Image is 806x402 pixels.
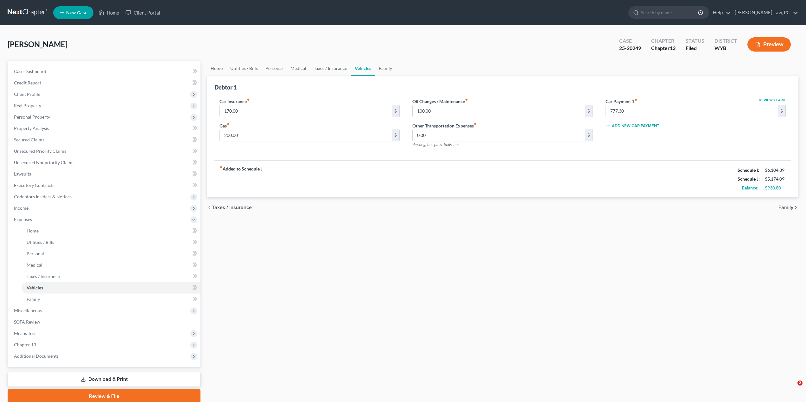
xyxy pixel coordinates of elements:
[27,285,43,290] span: Vehicles
[14,103,41,108] span: Real Property
[219,166,263,192] strong: Added to Schedule J
[758,98,786,102] button: Review Claim
[27,262,42,268] span: Medical
[14,160,74,165] span: Unsecured Nonpriority Claims
[287,61,310,76] a: Medical
[641,7,699,18] input: Search by name...
[212,205,252,210] span: Taxes / Insurance
[392,105,400,117] div: $
[9,316,200,328] a: SOFA Review
[207,61,226,76] a: Home
[686,37,704,45] div: Status
[375,61,396,76] a: Family
[14,308,42,313] span: Miscellaneous
[22,282,200,294] a: Vehicles
[247,98,250,101] i: fiber_manual_record
[606,123,659,128] button: Add New Car Payment
[412,142,460,147] span: Parking, bus pass, taxis, etc.
[27,296,40,302] span: Family
[9,145,200,157] a: Unsecured Priority Claims
[670,45,676,51] span: 13
[732,7,798,18] a: [PERSON_NAME] Law, PC
[413,129,585,141] input: --
[765,167,786,173] div: $6,104.89
[747,37,791,52] button: Preview
[392,129,400,141] div: $
[214,83,237,91] div: Debtor 1
[651,45,676,52] div: Chapter
[710,7,731,18] a: Help
[619,45,641,52] div: 25-20249
[714,45,737,52] div: WYB
[95,7,122,18] a: Home
[14,217,32,222] span: Expenses
[122,7,163,18] a: Client Portal
[14,126,49,131] span: Property Analysis
[14,205,29,211] span: Income
[651,37,676,45] div: Chapter
[797,380,803,386] span: 2
[22,271,200,282] a: Taxes / Insurance
[778,105,785,117] div: $
[8,372,200,387] a: Download & Print
[22,259,200,271] a: Medical
[606,98,638,105] label: Car Payment 1
[226,61,262,76] a: Utilities / Bills
[784,380,800,396] iframe: Intercom live chat
[634,98,638,101] i: fiber_manual_record
[9,180,200,191] a: Executory Contracts
[765,185,786,191] div: $930.80
[22,237,200,248] a: Utilities / Bills
[714,37,737,45] div: District
[22,294,200,305] a: Family
[738,167,759,173] strong: Schedule I:
[412,98,468,105] label: Oil Changes / Maintenance
[219,98,250,105] label: Car Insurance
[14,91,40,97] span: Client Profile
[14,114,50,120] span: Personal Property
[27,251,44,256] span: Personal
[585,105,593,117] div: $
[474,122,477,126] i: fiber_manual_record
[9,168,200,180] a: Lawsuits
[686,45,704,52] div: Filed
[310,61,351,76] a: Taxes / Insurance
[22,225,200,237] a: Home
[14,331,36,336] span: Means Test
[778,205,793,210] span: Family
[14,342,36,347] span: Chapter 13
[207,205,252,210] button: chevron_left Taxes / Insurance
[14,137,44,142] span: Secured Claims
[219,122,230,129] label: Gas
[14,353,59,359] span: Additional Documents
[9,123,200,134] a: Property Analysis
[27,274,60,279] span: Taxes / Insurance
[262,61,287,76] a: Personal
[220,129,392,141] input: --
[412,122,477,129] label: Other Transportation Expenses
[9,66,200,77] a: Case Dashboard
[14,69,46,74] span: Case Dashboard
[351,61,375,76] a: Vehicles
[22,248,200,259] a: Personal
[793,205,798,210] i: chevron_right
[219,166,223,169] i: fiber_manual_record
[606,105,778,117] input: --
[738,176,760,182] strong: Schedule J:
[765,176,786,182] div: $5,174.09
[14,194,72,199] span: Codebtors Insiders & Notices
[9,157,200,168] a: Unsecured Nonpriority Claims
[220,105,392,117] input: --
[413,105,585,117] input: --
[585,129,593,141] div: $
[66,10,87,15] span: New Case
[27,239,54,245] span: Utilities / Bills
[778,205,798,210] button: Family chevron_right
[9,134,200,145] a: Secured Claims
[227,122,230,126] i: fiber_manual_record
[619,37,641,45] div: Case
[14,80,41,85] span: Credit Report
[465,98,468,101] i: fiber_manual_record
[14,171,31,176] span: Lawsuits
[27,228,39,233] span: Home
